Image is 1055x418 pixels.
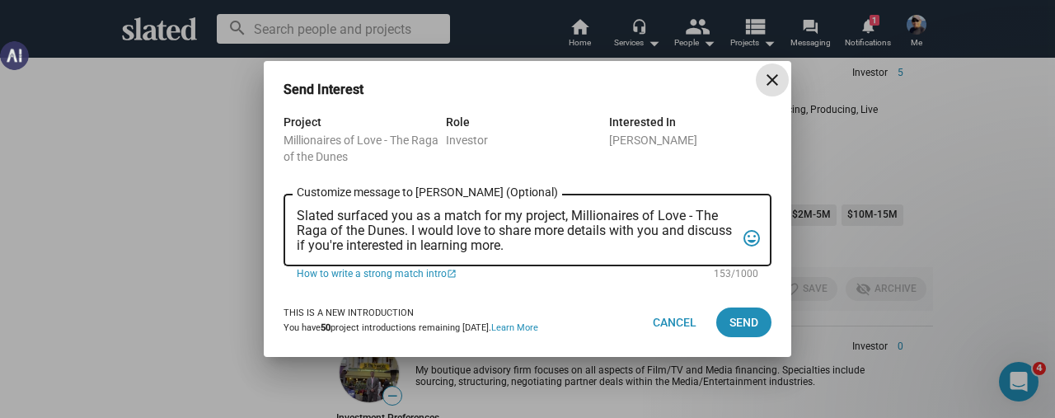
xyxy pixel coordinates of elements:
[284,322,538,335] div: You have project introductions remaining [DATE].
[762,70,782,90] mat-icon: close
[447,268,457,281] mat-icon: open_in_new
[284,112,446,132] div: Project
[284,81,387,98] h3: Send Interest
[284,308,414,318] strong: This is a new introduction
[491,322,538,333] a: Learn More
[609,112,771,132] div: Interested In
[321,322,331,333] b: 50
[297,266,702,281] a: How to write a strong match intro
[446,132,608,148] div: Investor
[640,308,710,337] button: Cancel
[742,226,762,251] mat-icon: tag_faces
[729,308,758,337] span: Send
[716,308,771,337] button: Send
[609,132,771,148] div: [PERSON_NAME]
[446,112,608,132] div: Role
[284,132,446,165] div: Millionaires of Love - The Raga of the Dunes
[714,268,758,281] mat-hint: 153/1000
[653,308,696,337] span: Cancel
